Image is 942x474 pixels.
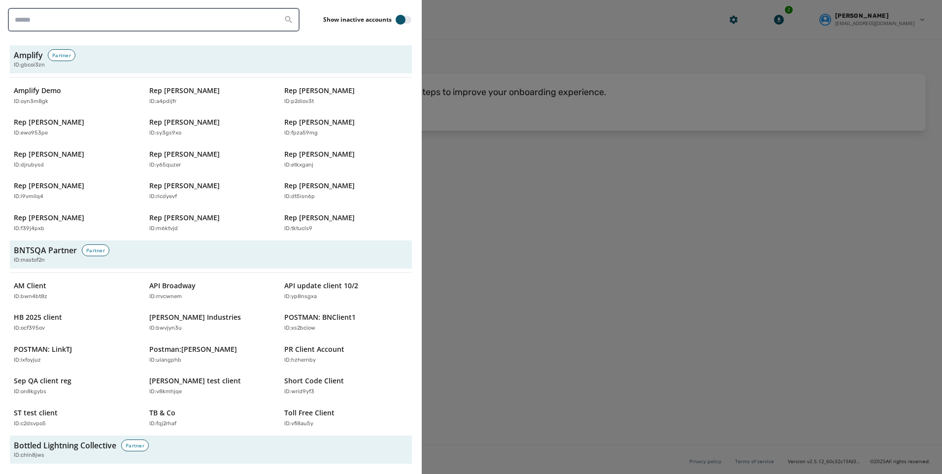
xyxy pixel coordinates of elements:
[10,209,141,237] button: Rep [PERSON_NAME]ID:f39j4pxb
[284,312,356,322] p: POSTMAN: BNClient1
[14,408,58,418] p: ST test client
[149,344,237,354] p: Postman:[PERSON_NAME]
[284,86,355,96] p: Rep [PERSON_NAME]
[280,177,412,205] button: Rep [PERSON_NAME]ID:dt5isn6p
[280,340,412,369] button: PR Client AccountID:hzhernby
[14,293,47,301] p: ID: bwn4bt8z
[323,16,392,24] label: Show inactive accounts
[48,49,75,61] div: Partner
[10,113,141,141] button: Rep [PERSON_NAME]ID:ewo953pe
[14,213,84,223] p: Rep [PERSON_NAME]
[14,86,61,96] p: Amplify Demo
[10,308,141,337] button: HB 2025 clientID:ocf395ov
[14,344,72,354] p: POSTMAN: LinkTJ
[14,61,45,69] span: ID: gbcoi3zn
[10,340,141,369] button: POSTMAN: LinkTJID:lxfoyjuz
[280,113,412,141] button: Rep [PERSON_NAME]ID:fpza59mg
[284,408,335,418] p: Toll Free Client
[145,277,277,305] button: API BroadwayID:rrvcwnem
[284,117,355,127] p: Rep [PERSON_NAME]
[149,376,241,386] p: [PERSON_NAME] test client
[10,277,141,305] button: AM ClientID:bwn4bt8z
[149,356,181,365] p: ID: ulangphb
[10,177,141,205] button: Rep [PERSON_NAME]ID:i9vmilq4
[121,440,149,451] div: Partner
[284,388,314,396] p: ID: wrid9yf3
[280,404,412,432] button: Toll Free ClientID:vfi8au5y
[145,113,277,141] button: Rep [PERSON_NAME]ID:sy3gs9xo
[14,149,84,159] p: Rep [PERSON_NAME]
[284,225,312,233] p: ID: tktucls9
[14,281,46,291] p: AM Client
[284,98,314,106] p: ID: p2diov3t
[280,145,412,173] button: Rep [PERSON_NAME]ID:etkxganj
[14,312,62,322] p: HB 2025 client
[149,408,175,418] p: TB & Co
[14,49,43,61] h3: Amplify
[149,181,220,191] p: Rep [PERSON_NAME]
[284,181,355,191] p: Rep [PERSON_NAME]
[149,86,220,96] p: Rep [PERSON_NAME]
[280,209,412,237] button: Rep [PERSON_NAME]ID:tktucls9
[149,281,196,291] p: API Broadway
[145,404,277,432] button: TB & CoID:fqj2rhaf
[145,177,277,205] button: Rep [PERSON_NAME]ID:ricdyevf
[149,293,182,301] p: ID: rrvcwnem
[10,436,412,464] button: Bottled Lightning CollectivePartnerID:chln8jws
[284,213,355,223] p: Rep [PERSON_NAME]
[10,372,141,400] button: Sep QA client regID:on8kgybs
[14,193,43,201] p: ID: i9vmilq4
[284,356,316,365] p: ID: hzhernby
[14,244,77,256] h3: BNTSQA Partner
[280,372,412,400] button: Short Code ClientID:wrid9yf3
[14,98,48,106] p: ID: oyn3m8gk
[10,45,412,73] button: AmplifyPartnerID:gbcoi3zn
[284,420,313,428] p: ID: vfi8au5y
[149,193,177,201] p: ID: ricdyevf
[10,82,141,110] button: Amplify DemoID:oyn3m8gk
[149,161,181,169] p: ID: y65quzer
[14,225,44,233] p: ID: f39j4pxb
[149,149,220,159] p: Rep [PERSON_NAME]
[149,225,178,233] p: ID: rn6ktvjd
[10,404,141,432] button: ST test clientID:c2dsvpo5
[145,145,277,173] button: Rep [PERSON_NAME]ID:y65quzer
[145,372,277,400] button: [PERSON_NAME] test clientID:v8kmhjqe
[284,376,344,386] p: Short Code Client
[145,340,277,369] button: Postman:[PERSON_NAME]ID:ulangphb
[149,117,220,127] p: Rep [PERSON_NAME]
[284,193,315,201] p: ID: dt5isn6p
[284,324,315,333] p: ID: xs2bciow
[14,129,48,137] p: ID: ewo953pe
[280,277,412,305] button: API update client 10/2ID:yp8nsgxa
[14,420,46,428] p: ID: c2dsvpo5
[149,98,176,106] p: ID: a4pdijfr
[14,181,84,191] p: Rep [PERSON_NAME]
[14,388,46,396] p: ID: on8kgybs
[10,145,141,173] button: Rep [PERSON_NAME]ID:djrubysd
[14,161,44,169] p: ID: djrubysd
[14,440,116,451] h3: Bottled Lightning Collective
[284,293,317,301] p: ID: yp8nsgxa
[149,312,241,322] p: [PERSON_NAME] Industries
[14,256,45,265] span: ID: mastof2n
[14,451,44,460] span: ID: chln8jws
[14,376,71,386] p: Sep QA client reg
[10,240,412,269] button: BNTSQA PartnerPartnerID:mastof2n
[280,82,412,110] button: Rep [PERSON_NAME]ID:p2diov3t
[14,356,41,365] p: ID: lxfoyjuz
[145,209,277,237] button: Rep [PERSON_NAME]ID:rn6ktvjd
[145,82,277,110] button: Rep [PERSON_NAME]ID:a4pdijfr
[82,244,109,256] div: Partner
[284,129,318,137] p: ID: fpza59mg
[149,129,181,137] p: ID: sy3gs9xo
[149,388,182,396] p: ID: v8kmhjqe
[284,149,355,159] p: Rep [PERSON_NAME]
[284,161,313,169] p: ID: etkxganj
[284,281,358,291] p: API update client 10/2
[149,213,220,223] p: Rep [PERSON_NAME]
[149,324,182,333] p: ID: bwvjyn3u
[145,308,277,337] button: [PERSON_NAME] IndustriesID:bwvjyn3u
[280,308,412,337] button: POSTMAN: BNClient1ID:xs2bciow
[14,117,84,127] p: Rep [PERSON_NAME]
